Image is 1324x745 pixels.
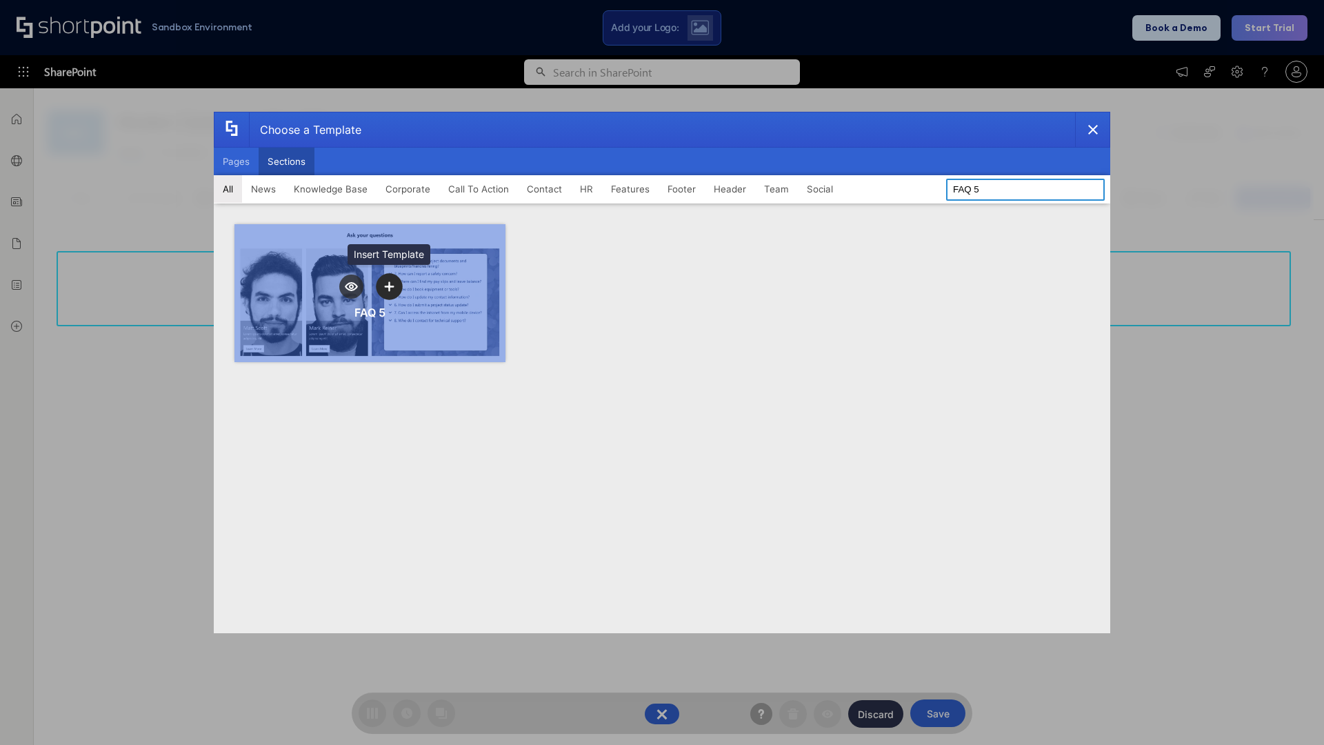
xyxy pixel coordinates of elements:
button: Pages [214,148,259,175]
div: template selector [214,112,1110,633]
button: Footer [659,175,705,203]
button: News [242,175,285,203]
button: Corporate [377,175,439,203]
div: FAQ 5 [354,306,385,319]
button: HR [571,175,602,203]
button: Header [705,175,755,203]
button: Call To Action [439,175,518,203]
button: All [214,175,242,203]
button: Sections [259,148,314,175]
button: Contact [518,175,571,203]
button: Social [798,175,842,203]
div: Choose a Template [249,112,361,147]
iframe: Chat Widget [1255,679,1324,745]
button: Team [755,175,798,203]
input: Search [946,179,1105,201]
button: Features [602,175,659,203]
button: Knowledge Base [285,175,377,203]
